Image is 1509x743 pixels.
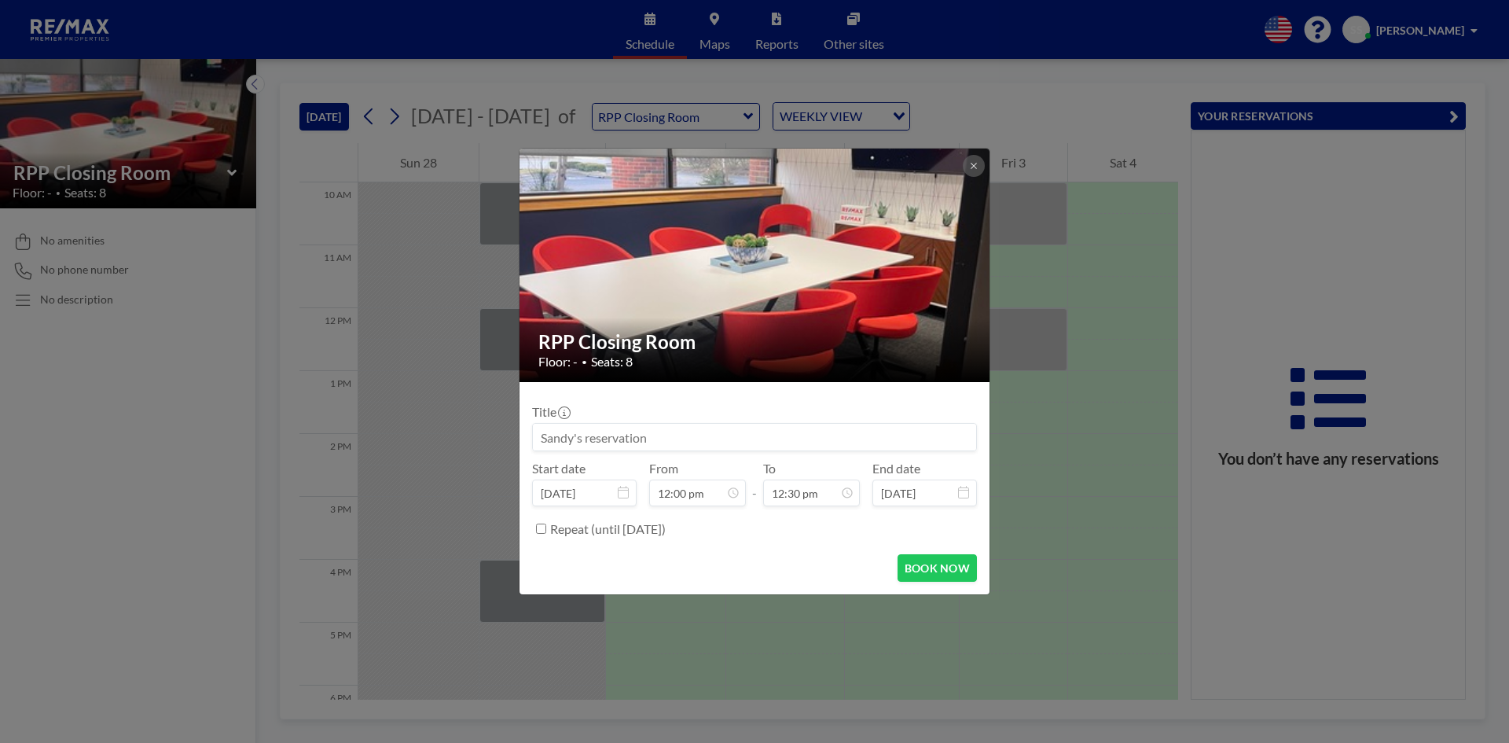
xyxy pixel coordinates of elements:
label: End date [872,461,920,476]
span: - [752,466,757,501]
label: From [649,461,678,476]
label: Repeat (until [DATE]) [550,521,666,537]
span: • [582,356,587,368]
span: Floor: - [538,354,578,370]
label: Title [532,404,569,420]
label: Start date [532,461,586,476]
h2: RPP Closing Room [538,330,972,354]
input: Sandy's reservation [533,424,976,451]
span: Seats: 8 [591,354,633,370]
button: BOOK NOW [898,554,977,582]
label: To [763,461,776,476]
